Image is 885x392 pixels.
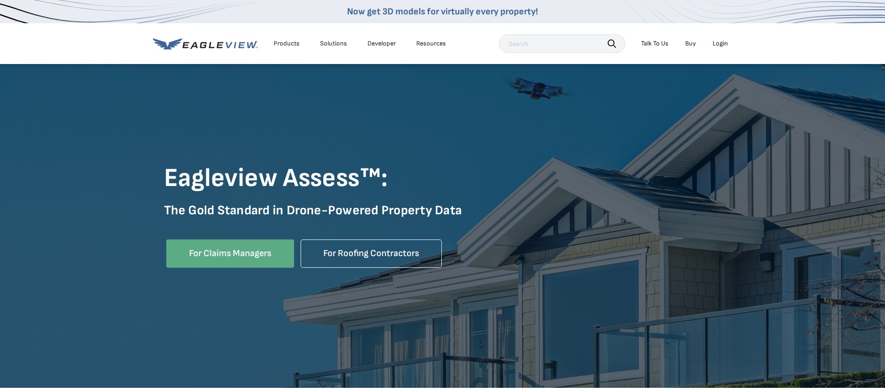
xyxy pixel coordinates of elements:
a: Developer [367,39,396,48]
a: For Claims Managers [166,239,294,268]
h1: Eagleview Assess™: [164,162,721,195]
a: Now get 3D models for virtually every property! [347,6,538,17]
div: Talk To Us [641,39,669,48]
div: Solutions [320,39,347,48]
strong: The Gold Standard in Drone-Powered Property Data [164,203,462,218]
a: Buy [685,39,696,48]
a: For Roofing Contractors [301,239,442,268]
div: Resources [416,39,446,48]
div: Login [713,39,728,48]
input: Search [499,34,625,53]
div: Products [274,39,300,48]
